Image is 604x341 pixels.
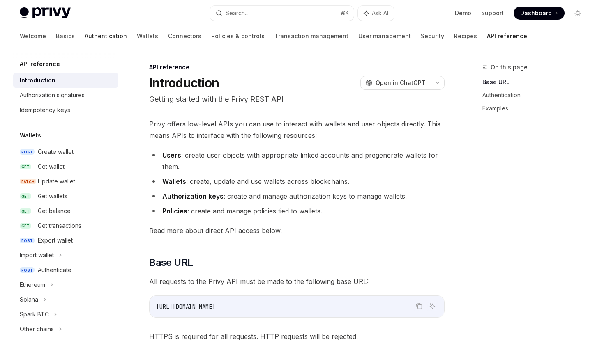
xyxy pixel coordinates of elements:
[20,149,35,155] span: POST
[38,206,71,216] div: Get balance
[38,191,67,201] div: Get wallets
[20,208,31,214] span: GET
[85,26,127,46] a: Authentication
[162,177,186,185] strong: Wallets
[487,26,527,46] a: API reference
[211,26,265,46] a: Policies & controls
[20,309,49,319] div: Spark BTC
[20,130,41,140] h5: Wallets
[20,7,71,19] img: light logo
[156,303,215,310] span: [URL][DOMAIN_NAME]
[149,176,445,187] li: : create, update and use wallets across blockchains.
[20,238,35,244] span: POST
[514,7,565,20] a: Dashboard
[38,221,81,231] div: Get transactions
[13,174,118,189] a: PATCHUpdate wallet
[168,26,201,46] a: Connectors
[149,94,445,105] p: Getting started with the Privy REST API
[20,164,31,170] span: GET
[149,149,445,172] li: : create user objects with appropriate linked accounts and pregenerate wallets for them.
[38,162,65,172] div: Get wallet
[20,280,45,290] div: Ethereum
[13,204,118,218] a: GETGet balance
[226,8,249,18] div: Search...
[482,89,591,102] a: Authentication
[149,276,445,287] span: All requests to the Privy API must be made to the following base URL:
[372,9,388,17] span: Ask AI
[358,6,394,21] button: Ask AI
[38,176,75,186] div: Update wallet
[149,63,445,71] div: API reference
[358,26,411,46] a: User management
[427,301,438,311] button: Ask AI
[482,102,591,115] a: Examples
[149,76,219,90] h1: Introduction
[360,76,431,90] button: Open in ChatGPT
[491,62,528,72] span: On this page
[454,26,477,46] a: Recipes
[13,189,118,204] a: GETGet wallets
[482,76,591,89] a: Base URL
[13,218,118,233] a: GETGet transactions
[56,26,75,46] a: Basics
[137,26,158,46] a: Wallets
[38,265,71,275] div: Authenticate
[20,193,31,199] span: GET
[455,9,471,17] a: Demo
[481,9,504,17] a: Support
[340,10,349,16] span: ⌘ K
[20,295,38,304] div: Solana
[162,192,224,200] strong: Authorization keys
[13,88,118,103] a: Authorization signatures
[20,76,55,85] div: Introduction
[149,225,445,236] span: Read more about direct API access below.
[149,118,445,141] span: Privy offers low-level APIs you can use to interact with wallets and user objects directly. This ...
[20,59,60,69] h5: API reference
[13,73,118,88] a: Introduction
[414,301,424,311] button: Copy the contents from the code block
[20,26,46,46] a: Welcome
[210,6,353,21] button: Search...⌘K
[149,256,193,269] span: Base URL
[13,159,118,174] a: GETGet wallet
[421,26,444,46] a: Security
[13,263,118,277] a: POSTAuthenticate
[520,9,552,17] span: Dashboard
[20,250,54,260] div: Import wallet
[13,144,118,159] a: POSTCreate wallet
[149,190,445,202] li: : create and manage authorization keys to manage wallets.
[20,324,54,334] div: Other chains
[38,147,74,157] div: Create wallet
[38,236,73,245] div: Export wallet
[13,103,118,117] a: Idempotency keys
[20,223,31,229] span: GET
[162,207,187,215] strong: Policies
[20,267,35,273] span: POST
[376,79,426,87] span: Open in ChatGPT
[274,26,348,46] a: Transaction management
[162,151,181,159] strong: Users
[20,90,85,100] div: Authorization signatures
[149,205,445,217] li: : create and manage policies tied to wallets.
[571,7,584,20] button: Toggle dark mode
[20,105,70,115] div: Idempotency keys
[13,233,118,248] a: POSTExport wallet
[20,179,36,185] span: PATCH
